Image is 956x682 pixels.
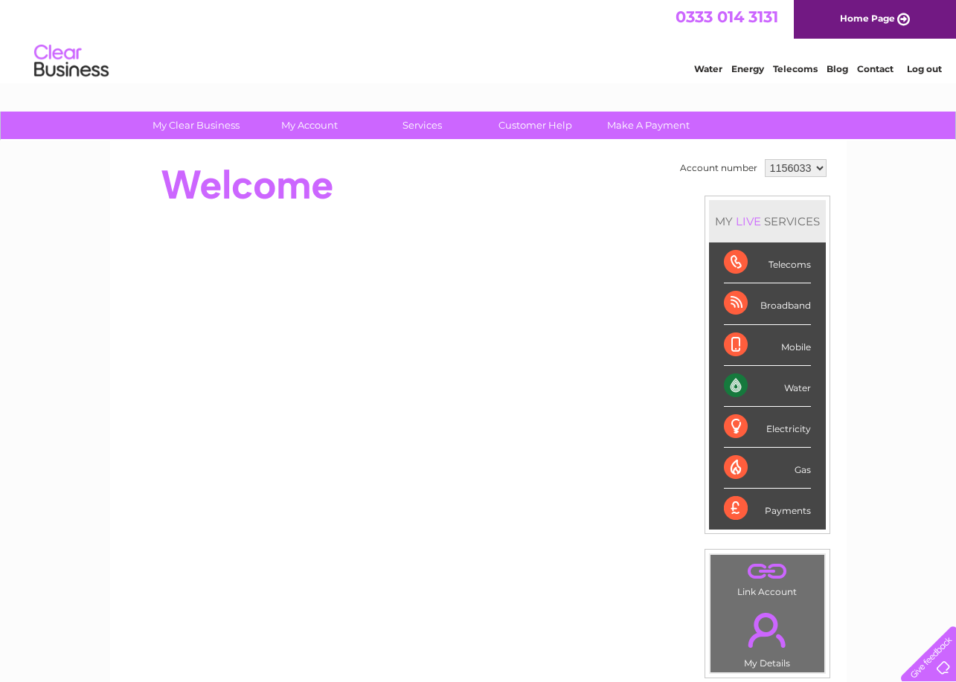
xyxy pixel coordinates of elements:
div: MY SERVICES [709,200,826,242]
div: Payments [724,489,811,529]
a: . [714,604,821,656]
td: Account number [676,155,761,181]
img: logo.png [33,39,109,84]
div: Clear Business is a trading name of Verastar Limited (registered in [GEOGRAPHIC_DATA] No. 3667643... [127,8,830,72]
a: 0333 014 3131 [676,7,778,26]
a: Blog [827,63,848,74]
div: Broadband [724,283,811,324]
div: LIVE [733,214,764,228]
td: Link Account [710,554,825,601]
a: Services [361,112,484,139]
div: Gas [724,448,811,489]
div: Water [724,366,811,407]
div: Telecoms [724,242,811,283]
a: . [714,559,821,585]
a: Contact [857,63,894,74]
a: Log out [907,63,942,74]
a: Telecoms [773,63,818,74]
a: My Account [248,112,370,139]
div: Electricity [724,407,811,448]
a: Water [694,63,722,74]
a: Make A Payment [587,112,710,139]
td: My Details [710,600,825,673]
a: Customer Help [474,112,597,139]
a: Energy [731,63,764,74]
a: My Clear Business [135,112,257,139]
div: Mobile [724,325,811,366]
